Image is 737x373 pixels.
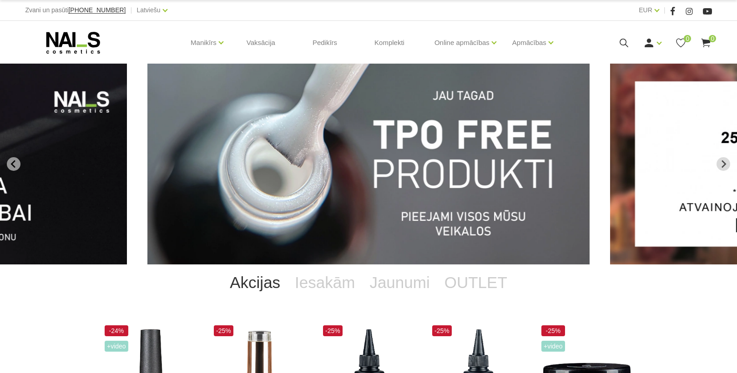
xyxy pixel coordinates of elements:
[639,5,652,15] a: EUR
[432,325,452,336] span: -25%
[541,325,565,336] span: -25%
[541,341,565,352] span: +Video
[434,25,490,61] a: Online apmācības
[68,7,126,14] a: [PHONE_NUMBER]
[437,264,515,301] a: OUTLET
[214,325,233,336] span: -25%
[68,6,126,14] span: [PHONE_NUMBER]
[684,35,691,42] span: 0
[147,64,590,264] li: 1 of 12
[323,325,343,336] span: -25%
[191,25,217,61] a: Manikīrs
[675,37,687,49] a: 0
[136,5,160,15] a: Latviešu
[512,25,546,61] a: Apmācības
[105,325,128,336] span: -24%
[25,5,126,16] div: Zvani un pasūti
[305,21,344,65] a: Pedikīrs
[288,264,362,301] a: Iesakām
[222,264,288,301] a: Akcijas
[367,21,412,65] a: Komplekti
[130,5,132,16] span: |
[239,21,283,65] a: Vaksācija
[700,37,712,49] a: 0
[7,157,20,171] button: Go to last slide
[362,264,437,301] a: Jaunumi
[717,157,730,171] button: Next slide
[664,5,666,16] span: |
[105,341,128,352] span: +Video
[709,35,716,42] span: 0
